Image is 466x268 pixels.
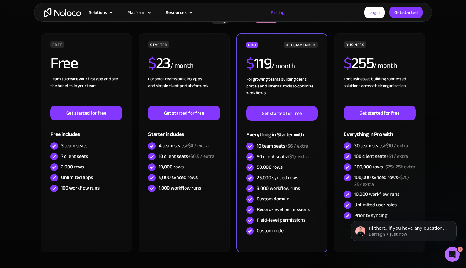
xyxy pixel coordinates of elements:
[389,7,423,18] a: Get started
[354,142,408,149] div: 30 team seats
[285,141,308,151] span: +$6 / extra
[354,163,415,170] div: 200,000 rows
[50,41,64,48] div: FREE
[188,152,214,161] span: +$0.5 / extra
[344,106,415,120] a: Get started for free
[284,42,317,48] div: RECOMMENDED
[44,8,81,17] a: home
[257,206,310,213] div: Record-level permissions
[344,55,374,71] h2: 255
[61,163,84,170] div: 2,000 rows
[89,8,107,16] div: Solutions
[257,217,305,223] div: Field-level permissions
[50,120,122,141] div: Free includes
[384,141,408,150] span: +$10 / extra
[148,120,220,141] div: Starter includes
[61,174,93,181] div: Unlimited apps
[354,153,408,160] div: 100 client seats
[354,201,397,208] div: Unlimited user roles
[341,208,466,251] iframe: Intercom notifications message
[445,247,460,262] iframe: Intercom live chat
[246,76,317,106] div: For growing teams building client portals and internal tools to optimize workflows.
[148,76,220,106] div: For small teams building apps and simple client portals for work. ‍
[383,162,415,172] span: +$75/ 25k extra
[120,8,158,16] div: Platform
[246,121,317,141] div: Everything in Starter with
[159,153,214,160] div: 10 client seats
[344,41,366,48] div: BUSINESS
[61,142,87,149] div: 3 team seats
[246,42,258,48] div: PRO
[148,41,169,48] div: STARTER
[186,141,209,150] span: +$4 / extra
[344,49,351,78] span: $
[50,55,78,71] h2: Free
[354,174,415,188] div: 100,000 synced rows
[127,8,145,16] div: Platform
[257,143,308,149] div: 10 team seats
[166,8,187,16] div: Resources
[287,152,309,161] span: +$1 / extra
[148,55,170,71] h2: 23
[246,49,254,78] span: $
[257,164,283,171] div: 50,000 rows
[458,247,463,252] span: 1
[257,174,298,181] div: 25,000 synced rows
[374,61,397,71] div: / month
[263,8,292,16] a: Pricing
[170,61,194,71] div: / month
[159,163,184,170] div: 10,000 rows
[354,173,410,189] span: +$75/ 25k extra
[271,61,295,71] div: / month
[257,185,300,192] div: 3,000 workflow runs
[344,120,415,141] div: Everything in Pro with
[246,56,271,71] h2: 119
[246,106,317,121] a: Get started for free
[148,49,156,78] span: $
[158,8,199,16] div: Resources
[159,142,209,149] div: 4 team seats
[159,185,201,191] div: 1,000 workflow runs
[50,106,122,120] a: Get started for free
[364,7,385,18] a: Login
[354,191,399,198] div: 10,000 workflow runs
[257,153,309,160] div: 50 client seats
[61,185,100,191] div: 100 workflow runs
[148,106,220,120] a: Get started for free
[386,152,408,161] span: +$1 / extra
[257,227,284,234] div: Custom code
[61,153,88,160] div: 7 client seats
[344,76,415,106] div: For businesses building connected solutions across their organization. ‍
[159,174,198,181] div: 5,000 synced rows
[81,8,120,16] div: Solutions
[50,76,122,106] div: Learn to create your first app and see the benefits in your team ‍
[257,195,289,202] div: Custom domain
